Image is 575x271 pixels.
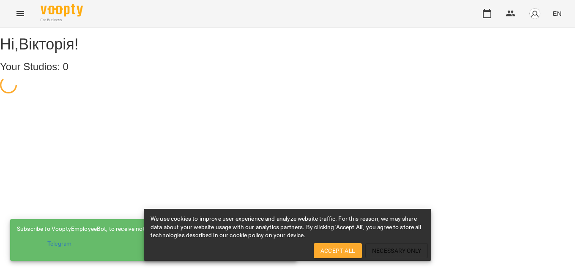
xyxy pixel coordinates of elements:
[41,17,83,23] span: For Business
[529,8,541,19] img: avatar_s.png
[63,61,68,72] span: 0
[549,5,565,21] button: EN
[553,9,561,18] span: EN
[41,4,83,16] img: Voopty Logo
[10,3,30,24] button: Menu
